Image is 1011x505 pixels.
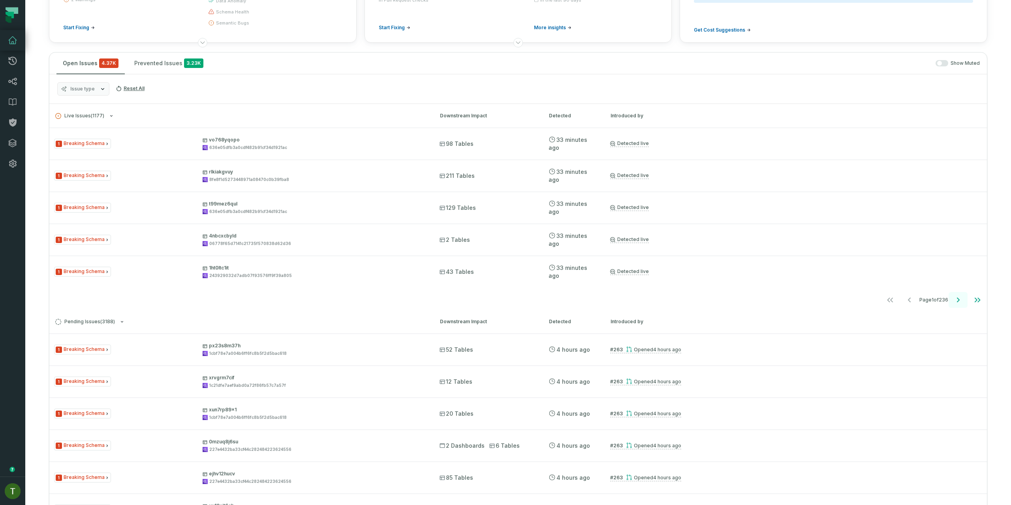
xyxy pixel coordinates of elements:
[440,410,474,418] span: 20 Tables
[56,53,125,74] button: Open Issues
[440,140,474,148] span: 98 Tables
[549,318,596,325] div: Detected
[56,475,62,481] span: Severity
[626,411,681,416] div: Opened
[203,407,425,413] p: xun7rp89x1
[54,267,111,277] span: Issue Type
[55,319,426,325] button: Pending Issues(3188)
[610,236,649,243] a: Detected live
[63,24,95,31] a: Start Fixing
[534,24,566,31] span: More insights
[63,24,89,31] span: Start Fixing
[611,318,682,325] div: Introduced by
[54,235,111,245] span: Issue Type
[209,479,291,484] div: 227e4432ba33cf44c282484223624556
[653,411,681,416] relative-time: Sep 1, 2025, 10:48 AM GMT+3
[213,60,980,67] div: Show Muted
[203,137,425,143] p: vo768yqopo
[610,410,681,417] a: #263Opened[DATE] 10:48:47 AM
[610,140,649,147] a: Detected live
[489,442,520,450] span: 6 Tables
[440,204,476,212] span: 129 Tables
[209,177,289,183] div: 8fe8f1d5273448971a08470c0b39fba8
[209,383,286,388] div: 1c21dfe7aef9abd0a72f86fb57c7a57f
[56,141,62,147] span: Severity
[56,347,62,353] span: Severity
[55,319,115,325] span: Pending Issues ( 3188 )
[209,447,291,452] div: 227e4432ba33cf44c282484223624556
[203,343,425,349] p: px23s8m37h
[610,172,649,179] a: Detected live
[549,168,587,183] relative-time: Sep 1, 2025, 2:17 PM GMT+3
[379,24,405,31] span: Start Fixing
[626,379,681,384] div: Opened
[610,268,649,275] a: Detected live
[56,411,62,417] span: Severity
[209,415,287,420] div: 1cbf78e7a004b6ff6fc8b5f2d5bac618
[549,136,587,151] relative-time: Sep 1, 2025, 2:17 PM GMT+3
[54,377,111,386] span: Issue Type
[626,443,681,448] div: Opened
[440,318,535,325] div: Downstream Impact
[216,20,249,26] span: semantic bugs
[440,268,474,276] span: 43 Tables
[610,346,681,353] a: #263Opened[DATE] 10:48:47 AM
[49,292,987,308] nav: pagination
[440,112,535,119] div: Downstream Impact
[209,209,287,215] div: 636e05dfb3a0cdf482b91cf34d1921ac
[54,345,111,354] span: Issue Type
[610,442,681,449] a: #263Opened[DATE] 10:48:47 AM
[440,442,485,450] span: 2 Dashboards
[209,145,287,151] div: 636e05dfb3a0cdf482b91cf34d1921ac
[611,112,682,119] div: Introduced by
[184,58,203,68] span: 3.23K
[203,233,425,239] p: 4nbcxcbyld
[549,112,596,119] div: Detected
[55,113,104,119] span: Live Issues ( 1177 )
[57,82,109,96] button: Issue type
[610,378,681,385] a: #263Opened[DATE] 10:48:47 AM
[653,379,681,384] relative-time: Sep 1, 2025, 10:48 AM GMT+3
[968,292,987,308] button: Go to last page
[56,269,62,275] span: Severity
[55,113,426,119] button: Live Issues(1177)
[216,9,249,15] span: schema health
[549,232,587,247] relative-time: Sep 1, 2025, 2:17 PM GMT+3
[556,474,590,481] relative-time: Sep 1, 2025, 10:48 AM GMT+3
[54,409,111,418] span: Issue Type
[56,237,62,243] span: Severity
[626,475,681,481] div: Opened
[203,375,425,381] p: xrvgrm7cif
[626,347,681,352] div: Opened
[54,203,111,213] span: Issue Type
[203,439,425,445] p: 0mzuq8j6su
[694,27,751,33] a: Get Cost Suggestions
[128,53,210,74] button: Prevented Issues
[440,346,473,354] span: 52 Tables
[556,378,590,385] relative-time: Sep 1, 2025, 10:48 AM GMT+3
[203,201,425,207] p: t99mez6qul
[549,200,587,215] relative-time: Sep 1, 2025, 2:17 PM GMT+3
[56,379,62,385] span: Severity
[534,24,571,31] a: More insights
[881,292,987,308] ul: Page 1 of 236
[440,172,475,180] span: 211 Tables
[203,265,425,271] p: 1ht0ltc1it
[653,347,681,352] relative-time: Sep 1, 2025, 10:48 AM GMT+3
[9,466,16,473] div: Tooltip anchor
[203,169,425,175] p: rlkiakgvuy
[54,473,111,482] span: Issue Type
[549,264,587,279] relative-time: Sep 1, 2025, 2:17 PM GMT+3
[5,483,21,499] img: avatar of Tomer Galun
[440,236,470,244] span: 2 Tables
[610,474,681,481] a: #263Opened[DATE] 10:48:47 AM
[49,128,987,309] div: Live Issues(1177)
[653,443,681,448] relative-time: Sep 1, 2025, 10:48 AM GMT+3
[54,139,111,149] span: Issue Type
[694,27,745,33] span: Get Cost Suggestions
[949,292,968,308] button: Go to next page
[556,410,590,417] relative-time: Sep 1, 2025, 10:48 AM GMT+3
[203,471,425,477] p: ejhv12hucv
[440,378,472,386] span: 12 Tables
[54,441,111,450] span: Issue Type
